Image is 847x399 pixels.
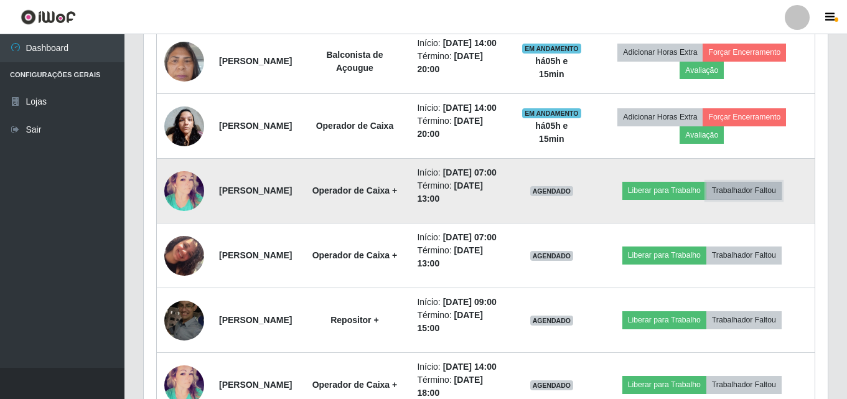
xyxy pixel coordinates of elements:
[706,182,782,199] button: Trabalhador Faltou
[417,231,507,244] li: Início:
[703,44,786,61] button: Forçar Encerramento
[706,376,782,393] button: Trabalhador Faltou
[622,246,706,264] button: Liberar para Trabalho
[622,311,706,329] button: Liberar para Trabalho
[330,315,378,325] strong: Repositor +
[680,126,724,144] button: Avaliação
[703,108,786,126] button: Forçar Encerramento
[219,56,292,66] strong: [PERSON_NAME]
[164,100,204,153] img: 1714848493564.jpeg
[417,37,507,50] li: Início:
[530,186,574,196] span: AGENDADO
[443,362,497,372] time: [DATE] 14:00
[219,121,292,131] strong: [PERSON_NAME]
[312,380,398,390] strong: Operador de Caixa +
[21,9,76,25] img: CoreUI Logo
[622,182,706,199] button: Liberar para Trabalho
[617,44,703,61] button: Adicionar Horas Extra
[316,121,394,131] strong: Operador de Caixa
[164,35,204,88] img: 1706817877089.jpeg
[326,50,383,73] strong: Balconista de Açougue
[417,296,507,309] li: Início:
[219,315,292,325] strong: [PERSON_NAME]
[219,380,292,390] strong: [PERSON_NAME]
[417,101,507,115] li: Início:
[530,380,574,390] span: AGENDADO
[417,309,507,335] li: Término:
[617,108,703,126] button: Adicionar Horas Extra
[164,294,204,347] img: 1655477118165.jpeg
[417,244,507,270] li: Término:
[164,161,204,220] img: 1598866679921.jpeg
[443,38,497,48] time: [DATE] 14:00
[417,115,507,141] li: Término:
[312,185,398,195] strong: Operador de Caixa +
[535,56,568,79] strong: há 05 h e 15 min
[530,251,574,261] span: AGENDADO
[530,316,574,326] span: AGENDADO
[443,103,497,113] time: [DATE] 14:00
[417,360,507,373] li: Início:
[417,179,507,205] li: Término:
[417,50,507,76] li: Término:
[443,297,497,307] time: [DATE] 09:00
[312,250,398,260] strong: Operador de Caixa +
[622,376,706,393] button: Liberar para Trabalho
[535,121,568,144] strong: há 05 h e 15 min
[680,62,724,79] button: Avaliação
[219,250,292,260] strong: [PERSON_NAME]
[443,232,497,242] time: [DATE] 07:00
[522,44,581,54] span: EM ANDAMENTO
[522,108,581,118] span: EM ANDAMENTO
[219,185,292,195] strong: [PERSON_NAME]
[443,167,497,177] time: [DATE] 07:00
[706,246,782,264] button: Trabalhador Faltou
[706,311,782,329] button: Trabalhador Faltou
[164,220,204,291] img: 1718403228791.jpeg
[417,166,507,179] li: Início:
